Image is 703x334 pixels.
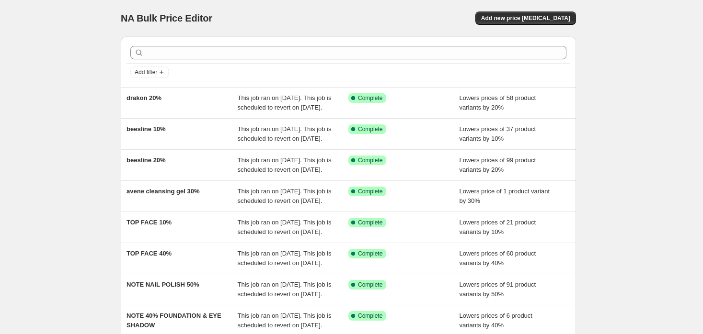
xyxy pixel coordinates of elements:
button: Add new price [MEDICAL_DATA] [475,11,576,25]
span: TOP FACE 40% [127,250,172,257]
span: Complete [358,250,382,257]
span: Complete [358,94,382,102]
span: Complete [358,312,382,320]
span: This job ran on [DATE]. This job is scheduled to revert on [DATE]. [238,125,332,142]
span: beesline 20% [127,156,166,164]
span: Complete [358,125,382,133]
span: Complete [358,188,382,195]
span: This job ran on [DATE]. This job is scheduled to revert on [DATE]. [238,281,332,298]
span: Lowers prices of 99 product variants by 20% [460,156,536,173]
span: TOP FACE 10% [127,219,172,226]
span: Lowers prices of 91 product variants by 50% [460,281,536,298]
span: NA Bulk Price Editor [121,13,212,23]
span: This job ran on [DATE]. This job is scheduled to revert on [DATE]. [238,250,332,267]
span: Lowers prices of 58 product variants by 20% [460,94,536,111]
span: This job ran on [DATE]. This job is scheduled to revert on [DATE]. [238,94,332,111]
span: Lowers prices of 60 product variants by 40% [460,250,536,267]
span: Add filter [135,68,157,76]
span: drakon 20% [127,94,161,101]
span: This job ran on [DATE]. This job is scheduled to revert on [DATE]. [238,219,332,235]
span: Lowers prices of 21 product variants by 10% [460,219,536,235]
span: NOTE NAIL POLISH 50% [127,281,199,288]
span: Complete [358,281,382,289]
span: Lowers prices of 37 product variants by 10% [460,125,536,142]
span: Lowers prices of 6 product variants by 40% [460,312,532,329]
span: avene cleansing gel 30% [127,188,199,195]
span: This job ran on [DATE]. This job is scheduled to revert on [DATE]. [238,312,332,329]
span: beesline 10% [127,125,166,133]
span: Add new price [MEDICAL_DATA] [481,14,570,22]
button: Add filter [130,67,169,78]
span: NOTE 40% FOUNDATION & EYE SHADOW [127,312,221,329]
span: This job ran on [DATE]. This job is scheduled to revert on [DATE]. [238,156,332,173]
span: Lowers price of 1 product variant by 30% [460,188,550,204]
span: This job ran on [DATE]. This job is scheduled to revert on [DATE]. [238,188,332,204]
span: Complete [358,219,382,226]
span: Complete [358,156,382,164]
